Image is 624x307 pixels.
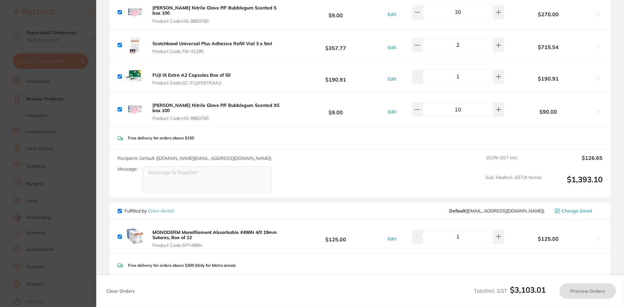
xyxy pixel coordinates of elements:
b: $90.00 [506,109,591,115]
button: Clear Orders [104,283,137,299]
span: Product Code: GC-FUJIIXXTRAA2 [152,80,230,85]
b: $715.54 [506,44,591,50]
button: [PERSON_NAME] Nitrile Glove P/F Bubblegum Scented S box 100 Product Code:HS-9883766 [150,5,287,24]
b: [PERSON_NAME] Nitrile Glove P/F Bubblegum Scented XS box 100 [152,102,279,113]
label: Message: [118,166,137,172]
span: Product Code: HS-9883765 [152,116,285,121]
b: Default [449,208,465,214]
b: FUJI IX Extra A2 Capsules Box of 50 [152,72,230,78]
b: $9.00 [287,6,384,18]
button: [PERSON_NAME] Nitrile Glove P/F Bubblegum Scented XS box 100 Product Code:HS-9883765 [150,102,287,121]
img: Z3NxanpuMw [124,35,145,56]
img: c2diZmFicQ [124,99,145,120]
b: MONODERM Monofilament Absorbable #496N 4/0 19mm Sutures, Box of 12 [152,229,277,240]
output: $126.65 [547,155,603,169]
b: $270.00 [506,11,591,17]
b: $357.77 [287,39,384,51]
span: sales@orien.com.au [449,208,544,213]
span: Total Incl. GST [474,288,546,294]
p: Fulfilled by [124,208,174,213]
output: $1,393.10 [547,175,603,193]
img: eGFpM2tubA [124,66,145,87]
b: Scotchbond Universal Plus Adhesive Refill Vial 3 x 5ml [152,41,272,46]
button: Edit [386,45,398,50]
button: Edit [386,109,398,115]
span: Recipient: Default ( [DOMAIN_NAME][EMAIL_ADDRESS][DOMAIN_NAME] ) [118,155,271,161]
button: Edit [386,11,398,17]
button: Change Email [553,208,603,214]
img: NGs2cW53eQ [124,2,145,23]
b: $9.00 [287,103,384,115]
span: Change Email [562,208,592,213]
b: $125.00 [506,236,591,242]
p: Free delivery for orders above $150 [128,136,194,140]
span: Product Code: HS-9883766 [152,19,285,24]
a: Orien dental [148,208,174,214]
p: Free delivery for orders above $300 (Only for Metro areas) [128,263,236,268]
button: Edit [386,76,398,82]
b: $125.00 [287,231,384,243]
button: Edit [386,236,398,242]
button: Scotchbond Universal Plus Adhesive Refill Vial 3 x 5ml Product Code:TM-41295 [150,41,274,54]
span: 10.0 % GST Incl. [486,155,541,169]
button: MONODERM Monofilament Absorbable #496N 4/0 19mm Sutures, Box of 12 Product Code:SPY496N [150,229,287,248]
b: $3,103.01 [510,285,546,295]
b: $190.91 [287,70,384,83]
button: FUJI IX Extra A2 Capsules Box of 50 Product Code:GC-FUJIIXXTRAA2 [150,72,232,86]
span: Sub Total Incl. GST ( 4 Items) [486,175,541,193]
button: Preview Orders [559,283,616,299]
span: Product Code: TM-41295 [152,49,272,54]
b: $190.91 [506,76,591,82]
span: Product Code: SPY496N [152,243,285,248]
img: N2Y1cWZnaQ [124,226,145,247]
b: [PERSON_NAME] Nitrile Glove P/F Bubblegum Scented S box 100 [152,5,277,16]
